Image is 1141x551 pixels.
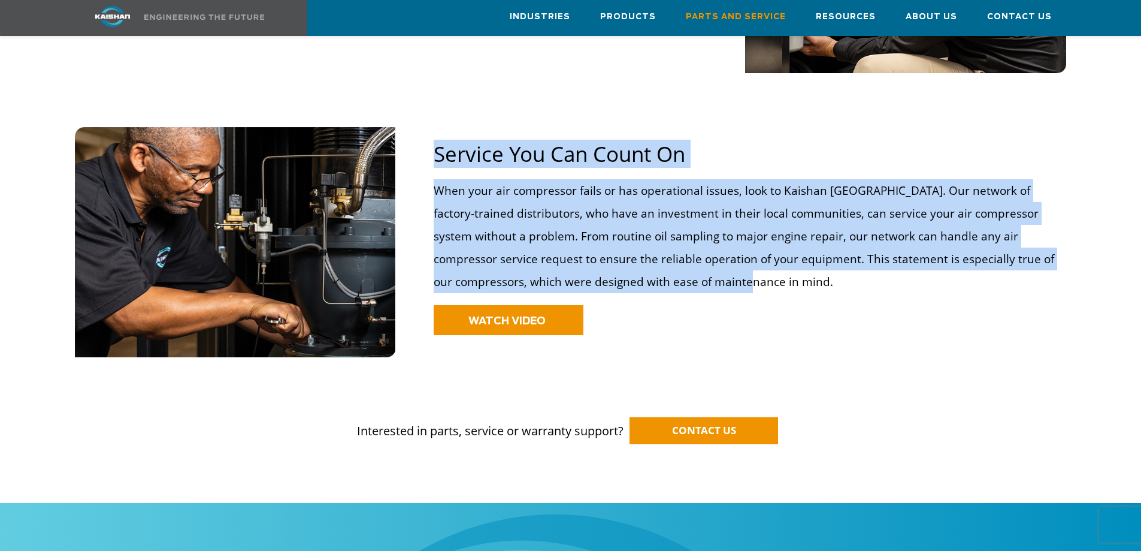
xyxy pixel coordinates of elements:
span: Resources [816,10,876,24]
a: Contact Us [987,1,1052,33]
span: CONTACT US [672,423,736,437]
p: Interested in parts, service or warranty support? [75,399,1067,440]
img: Engineering the future [144,14,264,20]
span: About Us [906,10,957,24]
a: About Us [906,1,957,33]
span: Industries [510,10,570,24]
h5: Service You Can Count On [434,140,1066,167]
img: service [75,127,397,357]
span: Contact Us [987,10,1052,24]
a: Industries [510,1,570,33]
a: CONTACT US [629,417,778,444]
p: When your air compressor fails or has operational issues, look to Kaishan [GEOGRAPHIC_DATA]. Our ... [434,179,1058,293]
span: Products [600,10,656,24]
a: Products [600,1,656,33]
span: WATCH VIDEO [468,316,546,326]
a: WATCH VIDEO [434,305,583,335]
span: Parts and Service [686,10,786,24]
a: Resources [816,1,876,33]
img: kaishan logo [68,6,158,27]
a: Parts and Service [686,1,786,33]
